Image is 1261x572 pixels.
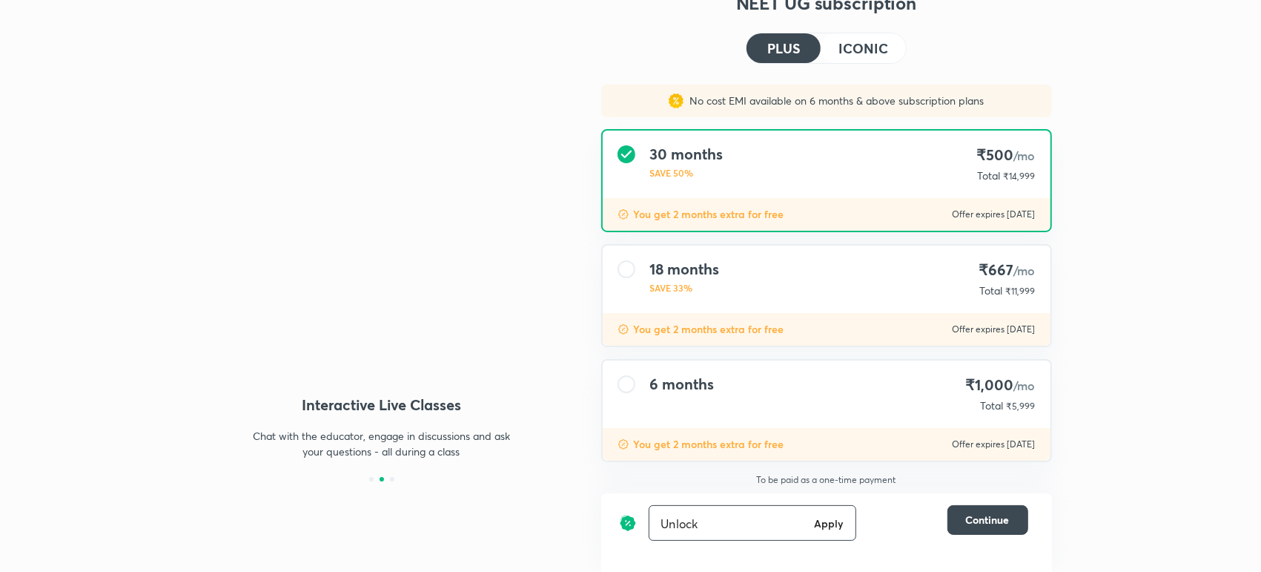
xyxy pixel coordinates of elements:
[821,33,905,63] button: ICONIC
[1013,263,1036,278] span: /mo
[978,168,1001,183] p: Total
[974,260,1036,280] h4: ₹667
[618,208,629,220] img: discount
[634,207,784,222] p: You get 2 months extra for free
[589,474,1064,486] p: To be paid as a one-time payment
[210,394,554,416] h4: Interactive Live Classes
[634,437,784,452] p: You get 2 months extra for free
[618,438,629,450] img: discount
[684,93,984,108] p: No cost EMI available on 6 months & above subscription plans
[253,428,511,459] p: Chat with the educator, engage in discussions and ask your questions - all during a class
[650,145,723,163] h4: 30 months
[650,260,719,278] h4: 18 months
[965,375,1035,395] h4: ₹1,000
[814,516,844,531] h6: Apply
[972,145,1036,165] h4: ₹500
[1006,286,1036,297] span: ₹11,999
[953,438,1036,450] p: Offer expires [DATE]
[953,208,1036,220] p: Offer expires [DATE]
[947,505,1028,535] button: Continue
[618,323,629,335] img: discount
[838,42,887,55] h4: ICONIC
[634,322,784,337] p: You get 2 months extra for free
[649,506,808,541] input: Have a referral code?
[1013,148,1036,163] span: /mo
[747,33,821,63] button: PLUS
[1004,171,1036,182] span: ₹14,999
[669,93,684,108] img: sales discount
[650,375,714,393] h4: 6 months
[953,323,1036,335] p: Offer expires [DATE]
[650,166,723,180] p: SAVE 50%
[980,283,1003,298] p: Total
[1013,378,1036,393] span: /mo
[966,513,1010,527] span: Continue
[981,398,1004,413] p: Total
[767,42,800,55] h4: PLUS
[650,281,719,295] p: SAVE 33%
[619,505,637,541] img: discount
[210,98,554,356] img: yH5BAEAAAAALAAAAAABAAEAAAIBRAA7
[1007,401,1036,412] span: ₹5,999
